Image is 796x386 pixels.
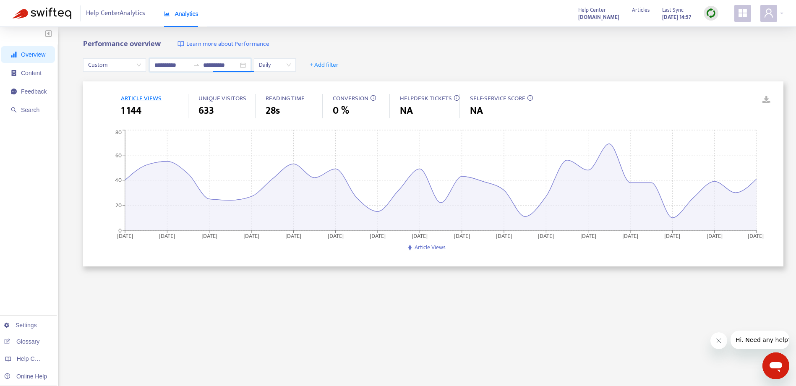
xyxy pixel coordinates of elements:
span: Daily [259,59,291,71]
tspan: [DATE] [159,231,175,240]
tspan: [DATE] [580,231,596,240]
iframe: Bouton de lancement de la fenêtre de messagerie [762,352,789,379]
tspan: 40 [115,175,122,185]
span: READING TIME [266,93,305,104]
span: swap-right [193,62,200,68]
tspan: [DATE] [201,231,217,240]
a: Learn more about Performance [177,39,269,49]
tspan: [DATE] [412,231,428,240]
tspan: [DATE] [286,231,302,240]
span: HELPDESK TICKETS [400,93,452,104]
tspan: [DATE] [665,231,681,240]
span: area-chart [164,11,170,17]
tspan: [DATE] [748,231,764,240]
span: ARTICLE VIEWS [121,93,162,104]
span: Custom [88,59,141,71]
tspan: 0 [118,225,122,235]
span: Last Sync [662,5,684,15]
a: Glossary [4,338,39,345]
tspan: [DATE] [496,231,512,240]
span: Learn more about Performance [186,39,269,49]
tspan: [DATE] [538,231,554,240]
span: Content [21,70,42,76]
b: Performance overview [83,37,161,50]
span: message [11,89,17,94]
tspan: 20 [115,201,122,210]
iframe: Message de la compagnie [731,331,789,349]
span: Help Center Analytics [86,5,145,21]
tspan: [DATE] [370,231,386,240]
span: search [11,107,17,113]
tspan: [DATE] [454,231,470,240]
strong: [DOMAIN_NAME] [578,13,619,22]
a: Online Help [4,373,47,380]
tspan: 80 [115,128,122,137]
span: user [764,8,774,18]
span: Articles [632,5,650,15]
span: Analytics [164,10,198,17]
span: UNIQUE VISITORS [198,93,246,104]
img: sync.dc5367851b00ba804db3.png [706,8,716,18]
span: signal [11,52,17,57]
img: Swifteq [13,8,71,19]
span: Help Center [578,5,606,15]
iframe: Fermer le message [710,332,727,349]
span: 1 144 [121,103,141,118]
span: Hi. Need any help? [5,6,60,13]
tspan: [DATE] [622,231,638,240]
a: [DOMAIN_NAME] [578,12,619,22]
span: Help Centers [17,355,51,362]
tspan: [DATE] [328,231,344,240]
span: Search [21,107,39,113]
span: Overview [21,51,45,58]
span: 0 % [333,103,349,118]
span: NA [470,103,483,118]
button: + Add filter [303,58,345,72]
span: + Add filter [310,60,339,70]
strong: [DATE] 14:57 [662,13,691,22]
span: appstore [738,8,748,18]
span: 633 [198,103,214,118]
span: container [11,70,17,76]
tspan: [DATE] [707,231,723,240]
span: SELF-SERVICE SCORE [470,93,525,104]
span: Feedback [21,88,47,95]
a: Settings [4,322,37,329]
span: 28s [266,103,280,118]
img: image-link [177,41,184,47]
span: CONVERSION [333,93,368,104]
tspan: [DATE] [117,231,133,240]
tspan: 60 [115,150,122,160]
tspan: [DATE] [243,231,259,240]
span: Article Views [415,243,446,252]
span: to [193,62,200,68]
span: NA [400,103,413,118]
